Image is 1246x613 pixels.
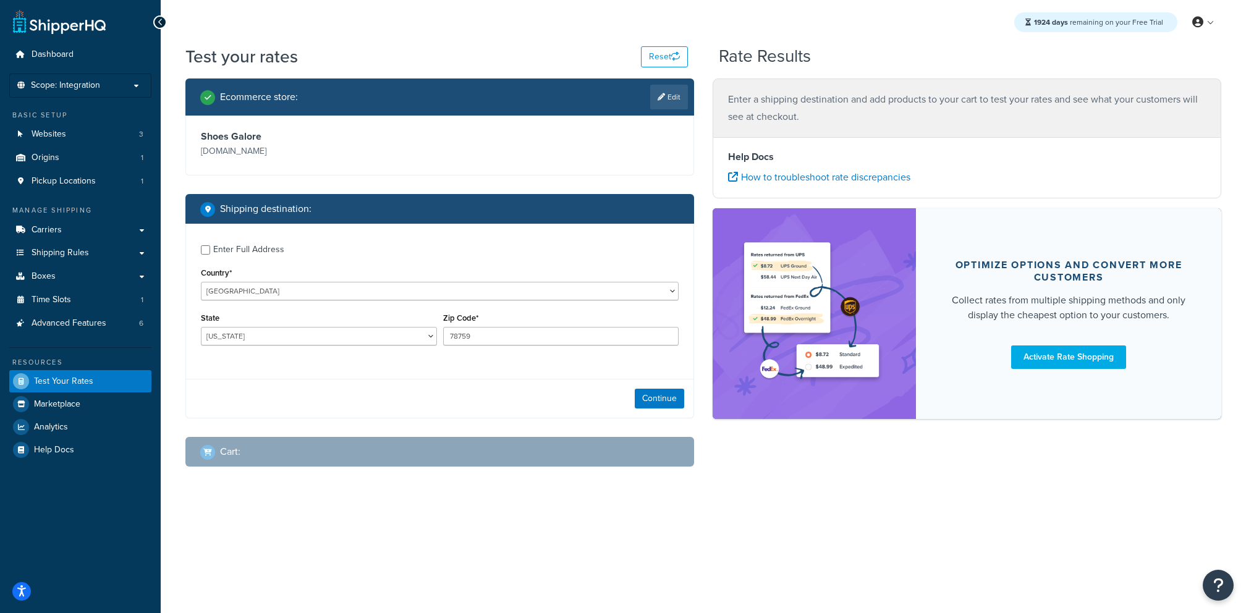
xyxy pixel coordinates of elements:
[9,312,151,335] a: Advanced Features6
[1034,17,1163,28] span: remaining on your Free Trial
[946,259,1192,284] div: Optimize options and convert more customers
[9,146,151,169] li: Origins
[9,110,151,120] div: Basic Setup
[946,293,1192,323] div: Collect rates from multiple shipping methods and only display the cheapest option to your customers.
[650,85,688,109] a: Edit
[9,123,151,146] li: Websites
[213,241,284,258] div: Enter Full Address
[9,146,151,169] a: Origins1
[9,242,151,264] a: Shipping Rules
[728,170,910,184] a: How to troubleshoot rate discrepancies
[719,47,811,66] h2: Rate Results
[32,49,74,60] span: Dashboard
[728,150,1206,164] h4: Help Docs
[201,313,219,323] label: State
[9,170,151,193] li: Pickup Locations
[201,268,232,277] label: Country*
[9,289,151,311] li: Time Slots
[1034,17,1068,28] strong: 1924 days
[220,91,298,103] h2: Ecommerce store :
[9,289,151,311] a: Time Slots1
[32,153,59,163] span: Origins
[141,153,143,163] span: 1
[9,439,151,461] a: Help Docs
[9,170,151,193] a: Pickup Locations1
[141,176,143,187] span: 1
[201,130,437,143] h3: Shoes Galore
[9,219,151,242] a: Carriers
[220,203,311,214] h2: Shipping destination :
[185,44,298,69] h1: Test your rates
[139,129,143,140] span: 3
[34,399,80,410] span: Marketplace
[9,312,151,335] li: Advanced Features
[32,318,106,329] span: Advanced Features
[9,205,151,216] div: Manage Shipping
[9,393,151,415] a: Marketplace
[139,318,143,329] span: 6
[32,271,56,282] span: Boxes
[9,43,151,66] a: Dashboard
[201,143,437,160] p: [DOMAIN_NAME]
[9,357,151,368] div: Resources
[32,129,66,140] span: Websites
[32,295,71,305] span: Time Slots
[31,80,100,91] span: Scope: Integration
[9,265,151,288] a: Boxes
[641,46,688,67] button: Reset
[635,389,684,408] button: Continue
[141,295,143,305] span: 1
[220,446,240,457] h2: Cart :
[1011,345,1126,369] a: Activate Rate Shopping
[34,376,93,387] span: Test Your Rates
[34,445,74,455] span: Help Docs
[32,225,62,235] span: Carriers
[737,227,892,400] img: feature-image-rateshop-7084cbbcb2e67ef1d54c2e976f0e592697130d5817b016cf7cc7e13314366067.png
[201,245,210,255] input: Enter Full Address
[32,176,96,187] span: Pickup Locations
[728,91,1206,125] p: Enter a shipping destination and add products to your cart to test your rates and see what your c...
[443,313,478,323] label: Zip Code*
[9,370,151,392] a: Test Your Rates
[32,248,89,258] span: Shipping Rules
[9,416,151,438] a: Analytics
[9,123,151,146] a: Websites3
[1203,570,1234,601] button: Open Resource Center
[34,422,68,433] span: Analytics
